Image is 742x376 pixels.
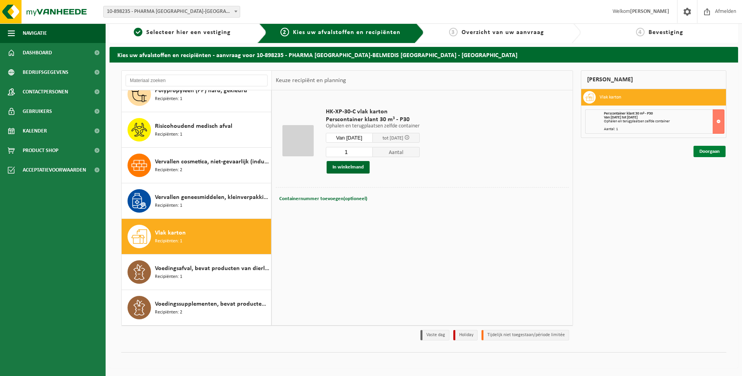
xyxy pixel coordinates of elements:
strong: [PERSON_NAME] [630,9,669,14]
input: Materiaal zoeken [126,75,268,86]
span: Aantal [373,147,420,157]
h3: Vlak karton [600,91,621,104]
span: Kies uw afvalstoffen en recipiënten [293,29,401,36]
span: Recipiënten: 1 [155,131,182,138]
span: Recipiënten: 1 [155,95,182,103]
span: Navigatie [23,23,47,43]
div: Ophalen en terugplaatsen zelfde container [604,120,724,124]
button: Vlak karton Recipiënten: 1 [122,219,271,254]
p: Ophalen en terugplaatsen zelfde container [326,124,420,129]
li: Tijdelijk niet toegestaan/période limitée [481,330,569,340]
span: 10-898235 - PHARMA BELGIUM-BELMEDIS HOBOKEN - HOBOKEN [103,6,240,18]
div: Aantal: 1 [604,127,724,131]
button: Containernummer toevoegen(optioneel) [278,193,368,204]
div: [PERSON_NAME] [581,70,726,89]
span: Contactpersonen [23,82,68,102]
button: In winkelmand [327,161,370,174]
span: Recipiënten: 2 [155,167,182,174]
span: 10-898235 - PHARMA BELGIUM-BELMEDIS HOBOKEN - HOBOKEN [104,6,240,17]
a: Doorgaan [693,146,726,157]
button: Voedingssupplementen, bevat producten van dierlijke oorsprong, categorie 3 Recipiënten: 2 [122,290,271,325]
li: Holiday [453,330,478,340]
span: Recipiënten: 2 [155,309,182,316]
span: Voedingssupplementen, bevat producten van dierlijke oorsprong, categorie 3 [155,299,269,309]
span: 4 [636,28,645,36]
span: Kalender [23,121,47,141]
span: tot [DATE] [383,136,403,141]
span: Polypropyleen (PP) hard, gekleurd [155,86,247,95]
span: Bedrijfsgegevens [23,63,68,82]
span: 1 [134,28,142,36]
span: Dashboard [23,43,52,63]
span: Perscontainer klant 30 m³ - P30 [604,111,653,116]
h2: Kies uw afvalstoffen en recipiënten - aanvraag voor 10-898235 - PHARMA [GEOGRAPHIC_DATA]-BELMEDIS... [110,47,738,62]
span: Containernummer toevoegen(optioneel) [279,196,367,201]
span: HK-XP-30-C vlak karton [326,108,420,116]
span: Vlak karton [155,228,186,238]
span: Perscontainer klant 30 m³ - P30 [326,116,420,124]
span: Vervallen cosmetica, niet-gevaarlijk (industrieel) in kleinverpakking [155,157,269,167]
span: Acceptatievoorwaarden [23,160,86,180]
span: Product Shop [23,141,58,160]
span: Vervallen geneesmiddelen, kleinverpakking, niet gevaarlijk (industrieel) [155,193,269,202]
button: Polypropyleen (PP) hard, gekleurd Recipiënten: 1 [122,77,271,112]
span: Risicohoudend medisch afval [155,122,232,131]
li: Vaste dag [420,330,449,340]
div: Keuze recipiënt en planning [272,71,350,90]
span: Recipiënten: 1 [155,202,182,209]
span: 2 [280,28,289,36]
span: Gebruikers [23,102,52,121]
span: Overzicht van uw aanvraag [462,29,544,36]
button: Vervallen geneesmiddelen, kleinverpakking, niet gevaarlijk (industrieel) Recipiënten: 1 [122,183,271,219]
span: Recipiënten: 1 [155,273,182,281]
span: Selecteer hier een vestiging [146,29,231,36]
button: Vervallen cosmetica, niet-gevaarlijk (industrieel) in kleinverpakking Recipiënten: 2 [122,148,271,183]
button: Risicohoudend medisch afval Recipiënten: 1 [122,112,271,148]
button: Voedingsafval, bevat producten van dierlijke oorsprong, onverpakt, categorie 3 Recipiënten: 1 [122,254,271,290]
input: Selecteer datum [326,133,373,143]
a: 1Selecteer hier een vestiging [113,28,251,37]
strong: Van [DATE] tot [DATE] [604,115,638,120]
span: 3 [449,28,458,36]
span: Bevestiging [649,29,683,36]
span: Voedingsafval, bevat producten van dierlijke oorsprong, onverpakt, categorie 3 [155,264,269,273]
span: Recipiënten: 1 [155,238,182,245]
